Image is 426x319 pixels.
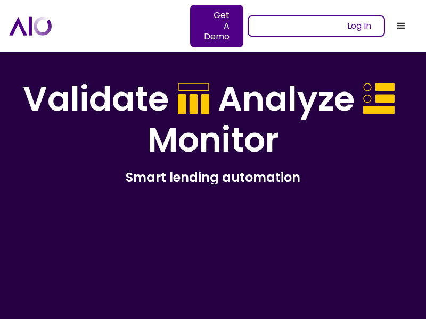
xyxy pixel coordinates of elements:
a: Get A Demo [190,5,243,47]
div: menu [385,10,417,42]
h1: Analyze [218,79,355,120]
h1: Monitor [148,120,279,161]
a: home [9,16,248,35]
h1: Validate [23,79,169,120]
a: Log In [248,15,385,37]
h2: Smart lending automation [17,169,409,186]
